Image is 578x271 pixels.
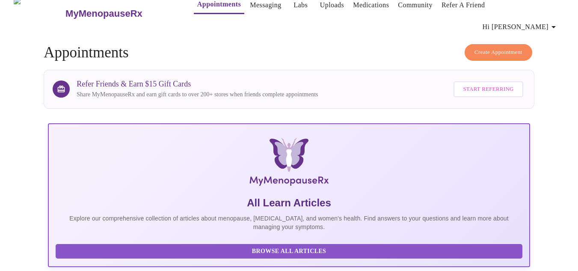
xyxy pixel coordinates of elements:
button: Browse All Articles [56,244,522,259]
h3: MyMenopauseRx [65,8,142,19]
span: Browse All Articles [64,246,514,257]
button: Start Referring [454,81,523,97]
button: Create Appointment [465,44,532,61]
a: Browse All Articles [56,247,525,254]
span: Hi [PERSON_NAME] [483,21,559,33]
button: Hi [PERSON_NAME] [479,18,562,36]
h3: Refer Friends & Earn $15 Gift Cards [77,80,318,89]
span: Start Referring [463,84,513,94]
p: Share MyMenopauseRx and earn gift cards to over 200+ stores when friends complete appointments [77,90,318,99]
a: Start Referring [451,77,525,101]
img: MyMenopauseRx Logo [128,138,450,189]
p: Explore our comprehensive collection of articles about menopause, [MEDICAL_DATA], and women's hea... [56,214,522,231]
span: Create Appointment [474,48,522,57]
h5: All Learn Articles [56,196,522,210]
h4: Appointments [44,44,534,61]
